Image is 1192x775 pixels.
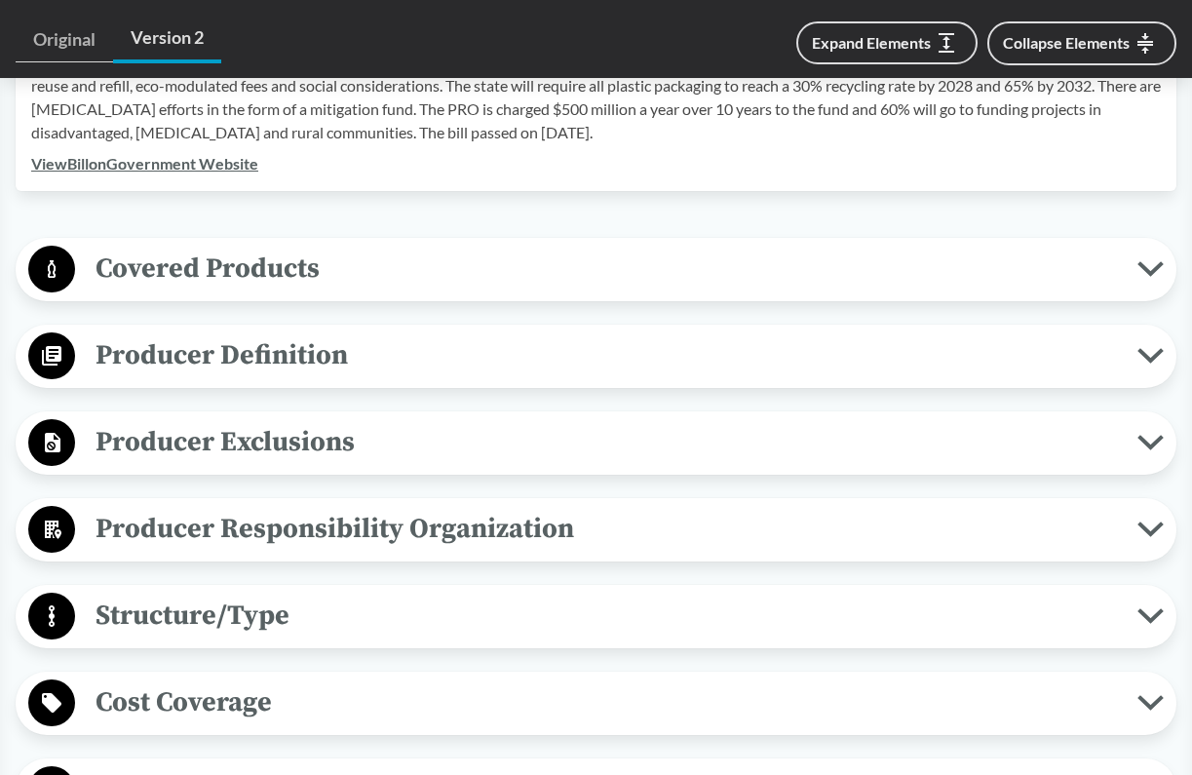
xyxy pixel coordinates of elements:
button: Collapse Elements [987,21,1176,65]
button: Structure/Type [22,592,1170,641]
span: Producer Exclusions [75,420,1137,464]
a: ViewBillonGovernment Website [31,154,258,173]
span: Cost Coverage [75,680,1137,724]
p: SB 54 creates an EPR program for printed paper and packaging. The bill includes requirements in r... [31,51,1161,144]
a: Original [16,18,113,62]
button: Producer Definition [22,331,1170,381]
a: Version 2 [113,16,221,63]
button: Producer Exclusions [22,418,1170,468]
button: Covered Products [22,245,1170,294]
button: Expand Elements [796,21,978,64]
button: Producer Responsibility Organization [22,505,1170,555]
span: Covered Products [75,247,1137,291]
span: Producer Responsibility Organization [75,507,1137,551]
span: Structure/Type [75,594,1137,638]
span: Producer Definition [75,333,1137,377]
button: Cost Coverage [22,678,1170,728]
